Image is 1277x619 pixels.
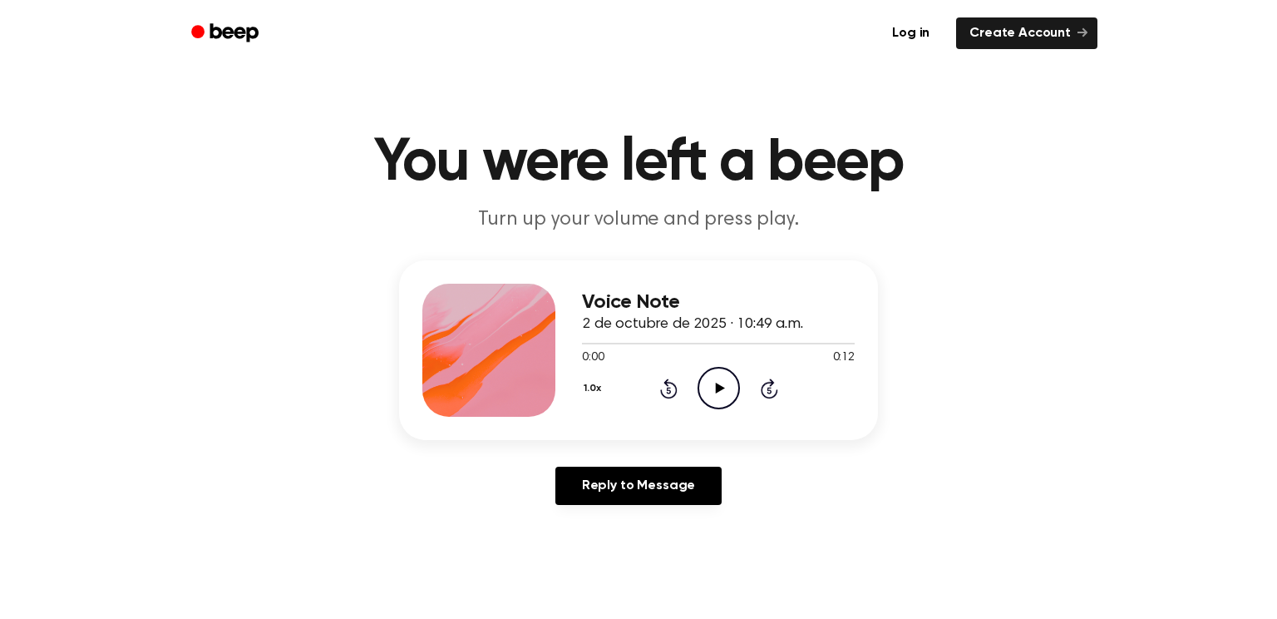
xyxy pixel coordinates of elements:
span: 0:00 [582,349,604,367]
a: Reply to Message [555,467,722,505]
a: Beep [180,17,274,50]
a: Create Account [956,17,1097,49]
h3: Voice Note [582,291,855,314]
button: 1.0x [582,374,607,403]
a: Log in [875,14,946,52]
h1: You were left a beep [213,133,1064,193]
span: 0:12 [833,349,855,367]
p: Turn up your volume and press play. [319,206,958,234]
span: 2 de octubre de 2025 · 10:49 a.m. [582,317,803,332]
